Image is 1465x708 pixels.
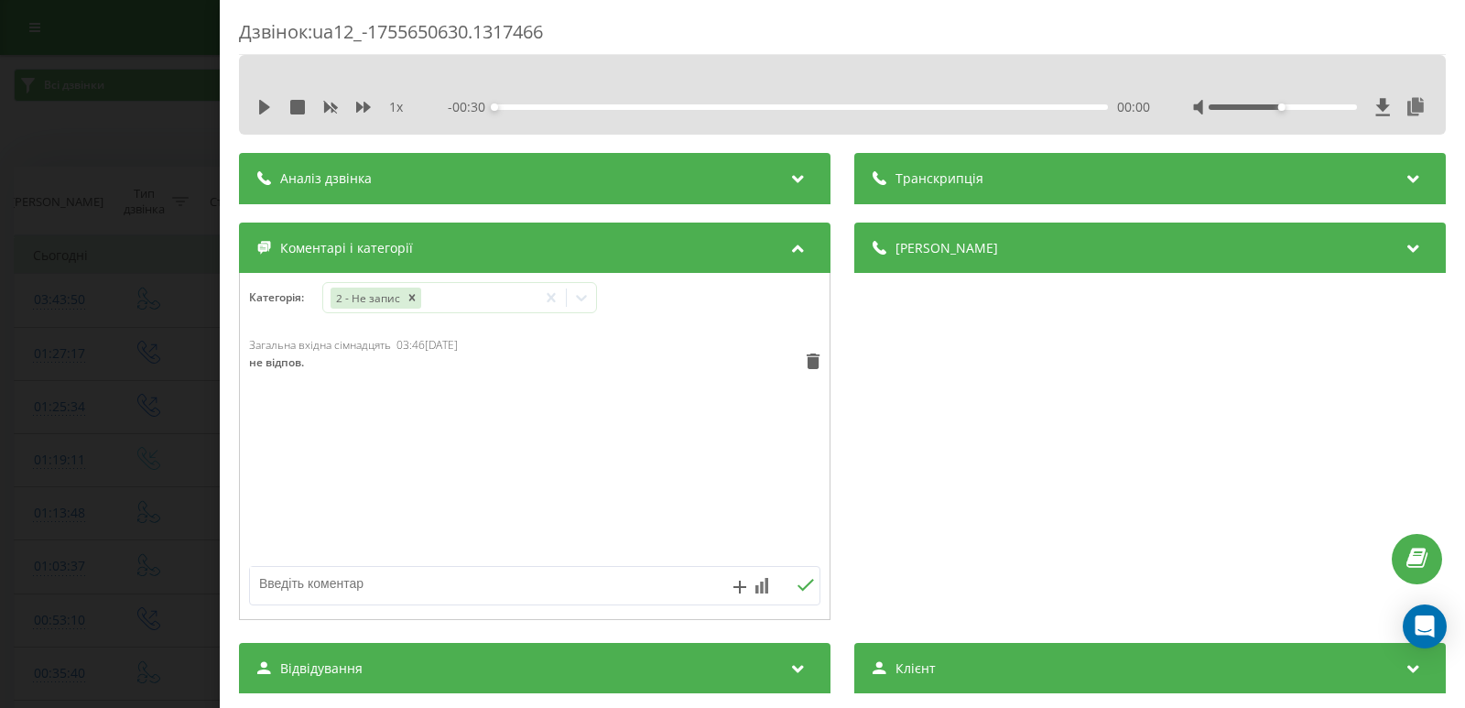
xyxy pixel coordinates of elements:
[239,19,1446,55] div: Дзвінок : ua12_-1755650630.1317466
[280,659,363,678] span: Відвідування
[895,169,983,188] span: Транскрипція
[1117,98,1150,116] span: 00:00
[396,339,458,352] div: 03:46[DATE]
[895,239,998,257] span: [PERSON_NAME]
[389,98,403,116] span: 1 x
[249,337,391,353] span: Загальна вхідна сімнадцять
[1403,605,1447,648] div: Open Intercom Messenger
[249,355,416,370] div: не відпов.
[491,103,498,111] div: Accessibility label
[895,659,936,678] span: Клієнт
[331,288,403,309] div: 2 - Не запис
[1277,103,1285,111] div: Accessibility label
[403,288,421,309] div: Remove 2 - Не запис
[280,169,372,188] span: Аналіз дзвінка
[249,291,322,304] h4: Категорія :
[280,239,413,257] span: Коментарі і категорії
[448,98,494,116] span: - 00:30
